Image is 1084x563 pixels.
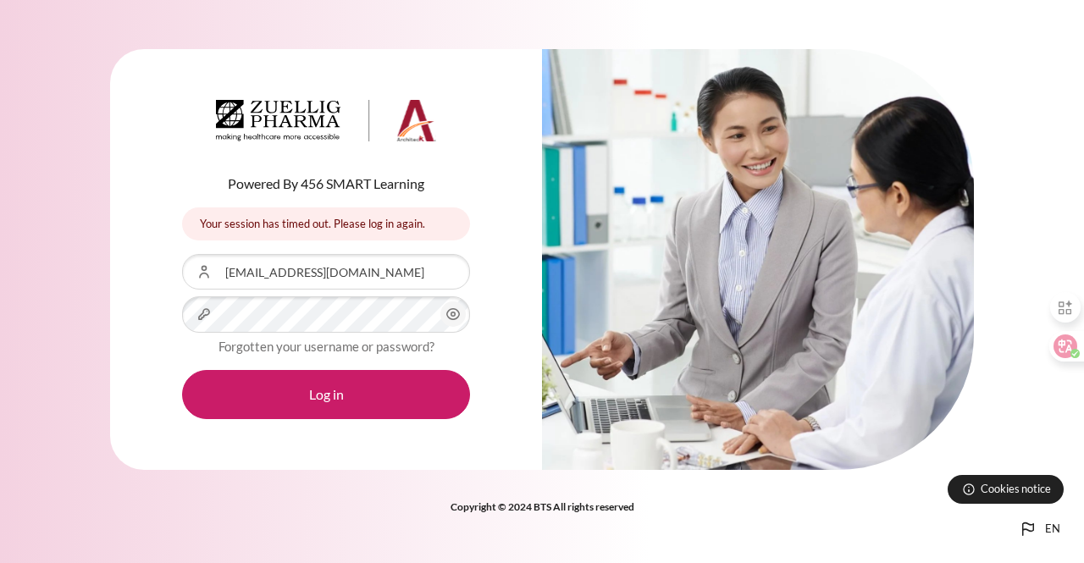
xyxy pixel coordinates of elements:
a: Architeck [216,100,436,149]
input: Username or Email Address [182,254,470,290]
a: Forgotten your username or password? [218,339,434,354]
button: Cookies notice [948,475,1064,504]
strong: Copyright © 2024 BTS All rights reserved [451,500,634,513]
button: Log in [182,370,470,419]
button: Languages [1011,512,1067,546]
div: Your session has timed out. Please log in again. [182,207,470,240]
p: Powered By 456 SMART Learning [182,174,470,194]
span: Cookies notice [981,481,1051,497]
img: Architeck [216,100,436,142]
span: en [1045,521,1060,538]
